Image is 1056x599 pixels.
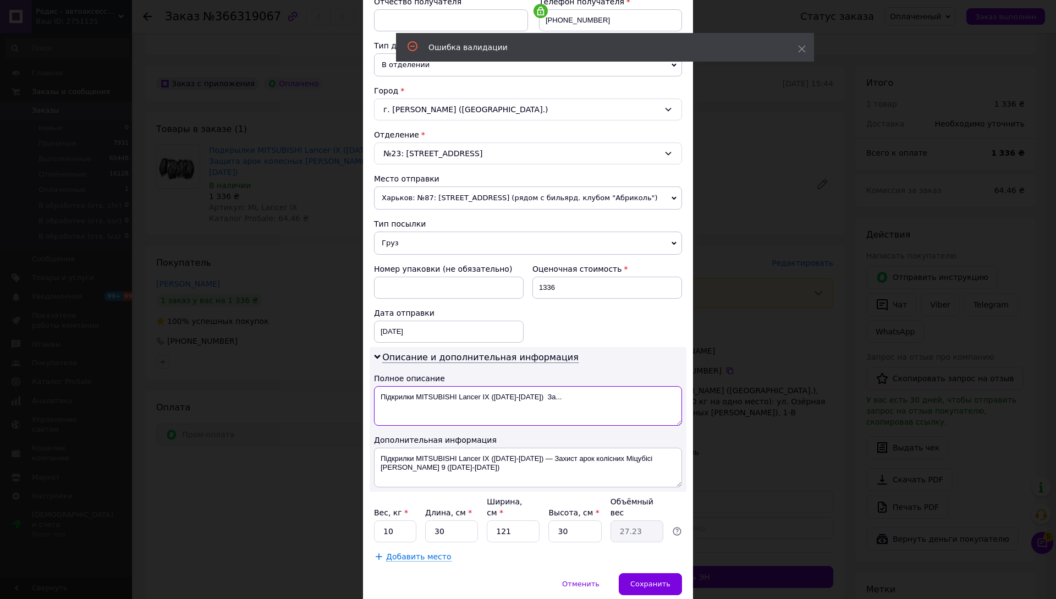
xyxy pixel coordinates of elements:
[425,508,472,517] label: Длина, см
[386,552,452,562] span: Добавить место
[630,580,670,588] span: Сохранить
[374,129,682,140] div: Отделение
[374,386,682,426] textarea: Підкрилки MITSUBISHI Lancer IX ([DATE]-[DATE]) За...
[374,263,524,274] div: Номер упаковки (не обязательно)
[382,352,579,363] span: Описание и дополнительная информация
[374,448,682,487] textarea: Підкрилки MITSUBISHI Lancer IX ([DATE]-[DATE]) — Захист арок колісних Міцубісі [PERSON_NAME] 9 ([...
[374,219,426,228] span: Тип посылки
[548,508,599,517] label: Высота, см
[374,373,682,384] div: Полное описание
[374,307,524,318] div: Дата отправки
[487,497,522,517] label: Ширина, см
[374,232,682,255] span: Груз
[562,580,599,588] span: Отменить
[374,53,682,76] span: В отделении
[374,435,682,446] div: Дополнительная информация
[374,142,682,164] div: №23: [STREET_ADDRESS]
[374,98,682,120] div: г. [PERSON_NAME] ([GEOGRAPHIC_DATA].)
[428,42,771,53] div: Ошибка валидации
[539,9,682,31] input: +380
[374,186,682,210] span: Харьков: №87: [STREET_ADDRESS] (рядом с бильярд. клубом "Абриколь")
[532,263,682,274] div: Оценочная стоимость
[374,174,439,183] span: Место отправки
[610,496,663,518] div: Объёмный вес
[374,508,408,517] label: Вес, кг
[374,85,682,96] div: Город
[374,41,429,50] span: Тип доставки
